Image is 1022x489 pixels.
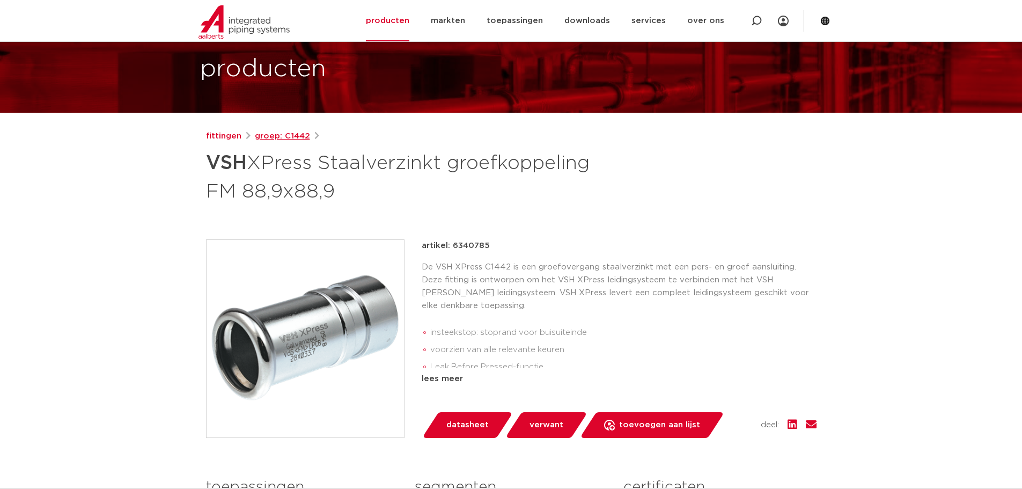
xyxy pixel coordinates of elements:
[206,154,247,173] strong: VSH
[430,359,817,376] li: Leak Before Pressed-functie
[761,419,779,432] span: deel:
[422,239,490,252] p: artikel: 6340785
[207,240,404,437] img: Product Image for VSH XPress Staalverzinkt groefkoppeling FM 88,9x88,9
[530,417,563,434] span: verwant
[430,324,817,341] li: insteekstop: stoprand voor buisuiteinde
[206,130,241,143] a: fittingen
[422,412,513,438] a: datasheet
[430,341,817,359] li: voorzien van alle relevante keuren
[422,261,817,312] p: De VSH XPress C1442 is een groefovergang staalverzinkt met een pers- en groef aansluiting. Deze f...
[206,147,609,205] h1: XPress Staalverzinkt groefkoppeling FM 88,9x88,9
[200,52,326,86] h1: producten
[422,373,817,385] div: lees meer
[446,417,489,434] span: datasheet
[505,412,587,438] a: verwant
[619,417,700,434] span: toevoegen aan lijst
[255,130,310,143] a: groep: C1442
